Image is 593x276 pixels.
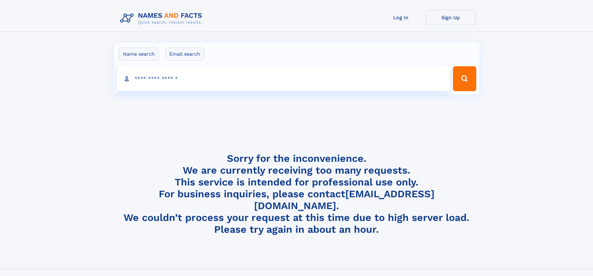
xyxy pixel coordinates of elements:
[118,152,476,236] h4: Sorry for the inconvenience. We are currently receiving too many requests. This service is intend...
[453,66,476,91] button: Search Button
[165,48,204,61] label: Email search
[117,66,450,91] input: search input
[426,10,476,25] a: Sign Up
[254,188,435,212] a: [EMAIL_ADDRESS][DOMAIN_NAME]
[376,10,426,25] a: Log In
[118,10,207,27] img: Logo Names and Facts
[119,48,159,61] label: Name search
